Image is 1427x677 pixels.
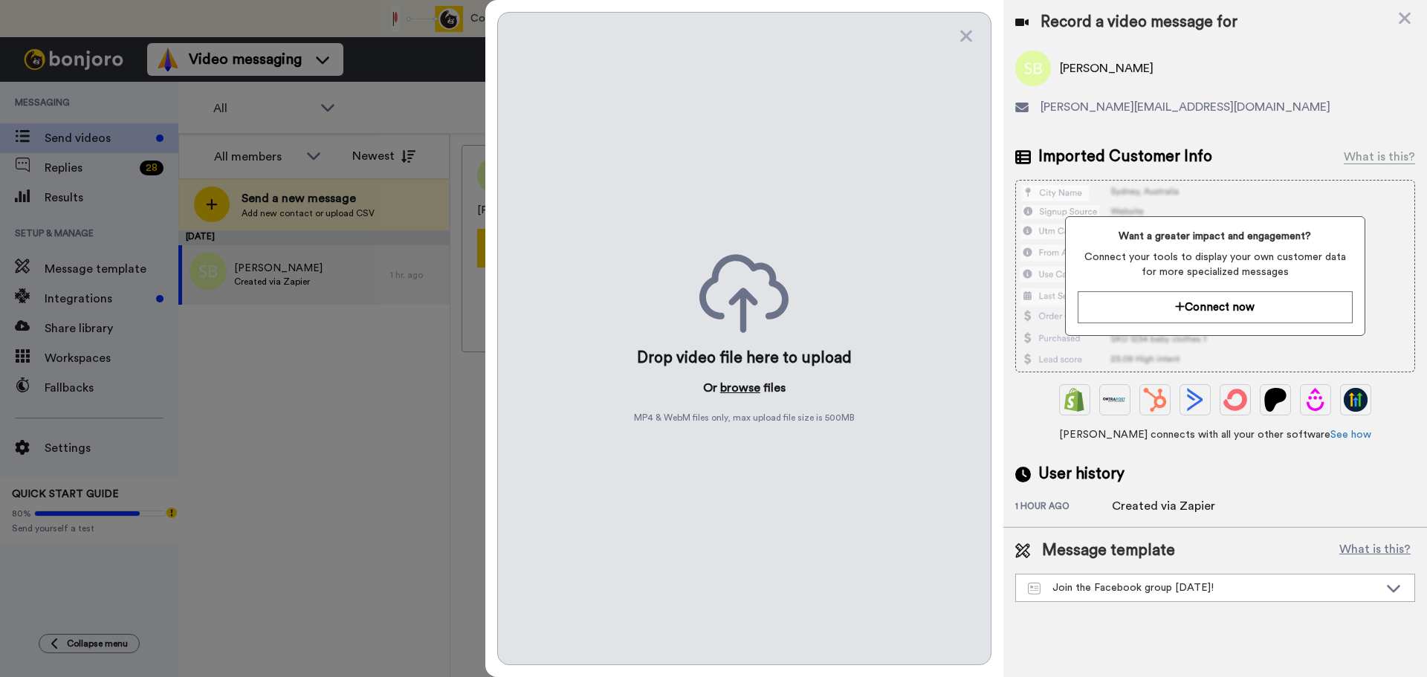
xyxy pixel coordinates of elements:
[1028,583,1041,595] img: Message-temps.svg
[1038,463,1125,485] span: User history
[1042,540,1175,562] span: Message template
[1143,388,1167,412] img: Hubspot
[33,27,57,51] img: Profile image for Grant
[1015,500,1112,515] div: 1 hour ago
[1103,388,1127,412] img: Ontraport
[1063,388,1087,412] img: Shopify
[1078,291,1352,323] button: Connect now
[65,23,264,38] div: Hey [PERSON_NAME],
[1183,388,1207,412] img: ActiveCampaign
[65,23,264,207] div: Message content
[1112,497,1215,515] div: Created via Zapier
[1344,148,1415,166] div: What is this?
[65,45,264,103] div: From the whole team and myself, thank you so much for staying with us for a whole year.
[1330,430,1371,440] a: See how
[1078,250,1352,279] span: Connect your tools to display your own customer data for more specialized messages
[720,379,760,397] button: browse
[1028,580,1379,595] div: Join the Facebook group [DATE]!
[1344,388,1368,412] img: GoHighLevel
[1263,388,1287,412] img: Patreon
[1038,146,1212,168] span: Imported Customer Info
[1015,427,1415,442] span: [PERSON_NAME] connects with all your other software
[65,111,264,200] iframe: vimeo
[637,348,852,369] div: Drop video file here to upload
[1223,388,1247,412] img: ConvertKit
[65,210,264,223] p: Message from Grant, sent 22h ago
[1078,229,1352,244] span: Want a greater impact and engagement?
[68,45,204,57] b: HAPPY ANNIVERSARY!!
[1335,540,1415,562] button: What is this?
[703,379,786,397] p: Or files
[634,412,855,424] span: MP4 & WebM files only, max upload file size is 500 MB
[1304,388,1327,412] img: Drip
[22,13,275,233] div: message notification from Grant, 22h ago. Hey Becky, HAPPY ANNIVERSARY!! From the whole team and ...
